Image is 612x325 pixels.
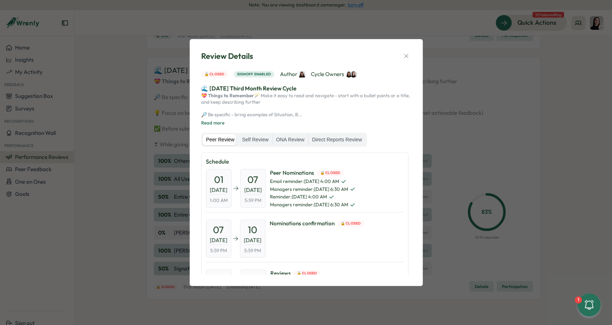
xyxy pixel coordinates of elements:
[201,93,411,118] p: 🪄 Make it easy to read and navigate - start with a bullet points or a title, and keep describing ...
[201,84,411,93] p: 🌊 [DATE] Third Month Review Cycle
[346,71,352,77] img: Kelly Rosa
[210,236,227,245] span: [DATE]
[244,248,261,254] span: 5:59 PM
[270,186,355,193] span: Managers reminder : [DATE] 6:30 AM
[214,173,223,186] span: 01
[341,221,361,226] span: 🔒 Closed
[320,170,341,176] span: 🔒 Closed
[244,236,261,245] span: [DATE]
[201,51,253,62] span: Review Details
[270,269,368,277] span: Reviews
[270,202,355,208] span: Managers reminder : [DATE] 6:30 AM
[578,293,601,316] button: 1
[215,274,222,286] span: 11
[201,93,254,98] strong: 💝 Things to Remember
[248,223,257,236] span: 10
[204,71,225,77] span: 🔒 Closed
[247,274,259,286] span: 08
[270,169,355,177] span: Peer Nominations
[238,134,272,146] label: Self Review
[203,134,238,146] label: Peer Review
[272,134,308,146] label: ONA Review
[244,186,262,194] span: [DATE]
[308,134,365,146] label: Direct Reports Review
[210,197,228,204] span: 1:00 AM
[280,70,305,78] span: Author
[201,120,224,126] button: Read more
[297,270,317,276] span: 🔒 Closed
[311,70,357,78] span: Cycle Owners
[270,194,355,200] span: Reminder : [DATE] 4:00 AM
[247,173,258,186] span: 07
[206,157,404,166] p: Schedule
[299,71,305,77] img: Kelly Rosa
[210,248,227,254] span: 5:59 PM
[270,220,364,227] span: Nominations confirmation
[245,197,261,204] span: 5:59 PM
[210,186,227,194] span: [DATE]
[350,71,357,77] img: Elena Ladushyna
[237,71,271,77] span: Signoff enabled
[270,178,355,185] span: Email reminder : [DATE] 4:00 AM
[213,223,224,236] span: 07
[575,296,582,303] div: 1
